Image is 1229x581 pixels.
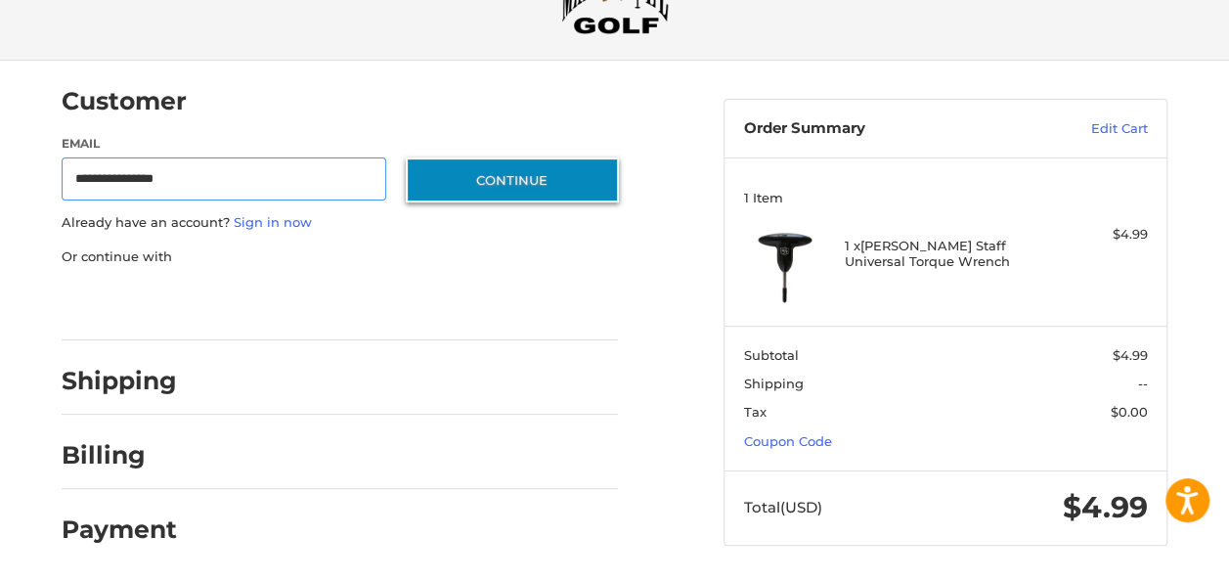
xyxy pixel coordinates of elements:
[1063,489,1148,525] span: $4.99
[62,366,177,396] h2: Shipping
[744,376,804,391] span: Shipping
[845,238,1042,270] h4: 1 x [PERSON_NAME] Staff Universal Torque Wrench
[56,286,202,321] iframe: PayPal-paypal
[406,157,619,202] button: Continue
[1138,376,1148,391] span: --
[62,247,618,267] p: Or continue with
[234,214,312,230] a: Sign in now
[744,433,832,449] a: Coupon Code
[744,498,822,516] span: Total (USD)
[1046,225,1147,245] div: $4.99
[1068,528,1229,581] iframe: Google Customer Reviews
[387,286,534,321] iframe: PayPal-venmo
[744,190,1148,205] h3: 1 Item
[62,440,176,470] h2: Billing
[62,514,177,545] h2: Payment
[744,404,767,420] span: Tax
[1113,347,1148,363] span: $4.99
[221,286,368,321] iframe: PayPal-paylater
[1111,404,1148,420] span: $0.00
[62,213,618,233] p: Already have an account?
[744,347,799,363] span: Subtotal
[62,86,187,116] h2: Customer
[1019,119,1148,139] a: Edit Cart
[744,119,1019,139] h3: Order Summary
[62,135,386,153] label: Email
